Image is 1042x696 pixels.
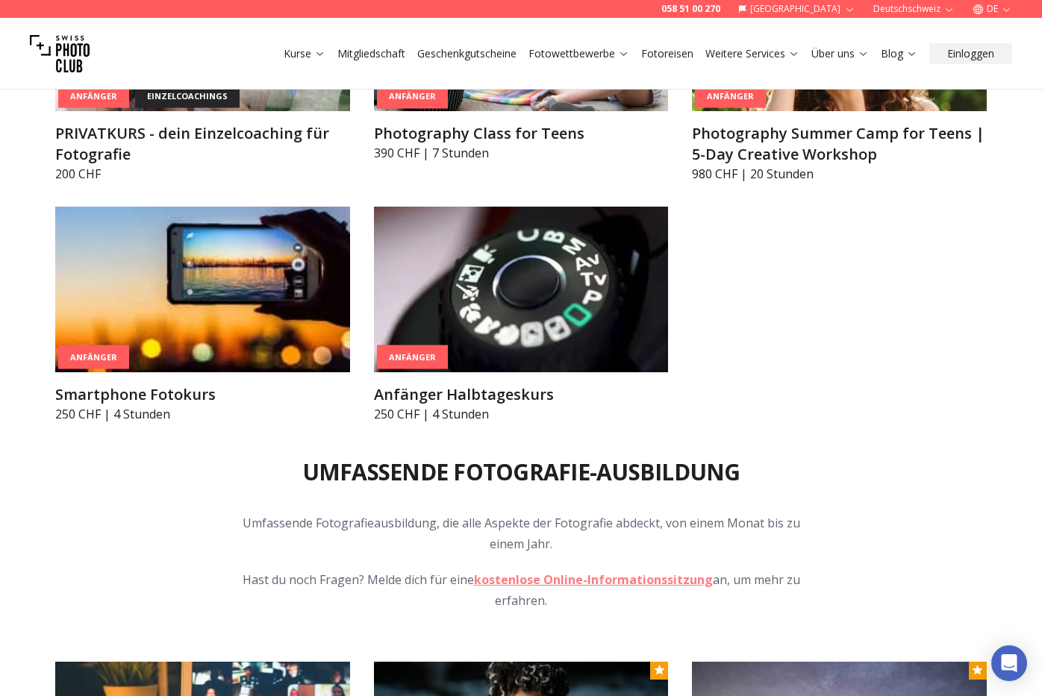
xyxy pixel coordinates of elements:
[374,405,669,423] p: 250 CHF | 4 Stunden
[699,43,805,64] button: Weitere Services
[692,123,987,165] h3: Photography Summer Camp for Teens | 5-Day Creative Workshop
[528,46,629,61] a: Fotowettbewerbe
[692,165,987,183] p: 980 CHF | 20 Stunden
[55,405,350,423] p: 250 CHF | 4 Stunden
[55,123,350,165] h3: PRIVATKURS - dein Einzelcoaching für Fotografie
[234,569,808,611] p: Hast du noch Fragen? Melde dich für eine an, um mehr zu erfahren.
[331,43,411,64] button: Mitgliedschaft
[411,43,522,64] button: Geschenkgutscheine
[635,43,699,64] button: Fotoreisen
[302,459,740,486] h2: Umfassende Fotografie-Ausbildung
[374,207,669,423] a: Anfänger HalbtageskursAnfängerAnfänger Halbtageskurs250 CHF | 4 Stunden
[374,207,669,372] img: Anfänger Halbtageskurs
[705,46,799,61] a: Weitere Services
[661,3,720,15] a: 058 51 00 270
[695,84,766,108] div: Anfänger
[55,207,350,372] img: Smartphone Fotokurs
[811,46,869,61] a: Über uns
[875,43,923,64] button: Blog
[474,571,713,588] a: kostenlose Online-Informationssitzung
[284,46,325,61] a: Kurse
[58,345,129,369] div: Anfänger
[234,512,808,554] p: Umfassende Fotografieausbildung, die alle Aspekte der Fotografie abdeckt, von einem Monat bis zu ...
[374,384,669,405] h3: Anfänger Halbtageskurs
[30,24,90,84] img: Swiss photo club
[278,43,331,64] button: Kurse
[991,645,1027,681] div: Open Intercom Messenger
[805,43,875,64] button: Über uns
[929,43,1012,64] button: Einloggen
[522,43,635,64] button: Fotowettbewerbe
[374,123,669,144] h3: Photography Class for Teens
[55,384,350,405] h3: Smartphone Fotokurs
[55,207,350,423] a: Smartphone FotokursAnfängerSmartphone Fotokurs250 CHF | 4 Stunden
[374,144,669,162] p: 390 CHF | 7 Stunden
[55,165,350,183] p: 200 CHF
[58,84,129,108] div: Anfänger
[641,46,693,61] a: Fotoreisen
[417,46,517,61] a: Geschenkgutscheine
[377,345,448,369] div: Anfänger
[337,46,405,61] a: Mitgliedschaft
[881,46,917,61] a: Blog
[135,84,240,108] div: einzelcoachings
[377,84,448,109] div: Anfänger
